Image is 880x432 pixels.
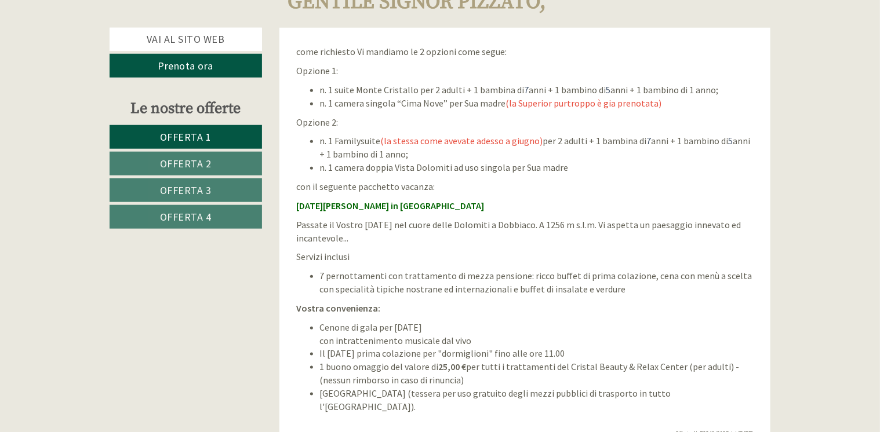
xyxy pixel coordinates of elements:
[320,161,754,174] li: n. 1 camera doppia Vista Dolomiti ad uso singola per Sua madre
[320,360,754,387] li: 1 buono omaggio del valore di per tutti i trattamenti del Cristal Beauty & Relax Center (per adul...
[729,135,733,147] span: 5
[297,64,754,78] p: Opzione 1:
[160,157,212,170] span: Offerta 2
[320,347,754,360] li: Il [DATE] prima colazione per "dormiglioni" fino alle ore 11.00
[647,135,652,147] span: 7
[439,361,467,372] strong: 25,00 €
[525,84,529,96] span: 7
[110,54,262,78] a: Prenota ora
[160,130,212,144] span: Offerta 1
[297,218,754,245] p: Passate il Vostro [DATE] nel cuore delle Dolomiti a Dobbiaco. A 1256 m s.l.m. Vi aspetta un paesa...
[297,45,754,58] p: come richiesto Vi mandiamo le 2 opzioni come segue:
[606,84,611,96] span: 5
[297,200,485,211] strong: [DATE][PERSON_NAME] in [GEOGRAPHIC_DATA]
[320,321,754,347] li: Cenone di gala per [DATE] con intrattenimento musicale dal vivo
[160,184,212,197] span: Offerta 3
[381,135,543,147] span: (la stessa come avevate adesso a giugno)
[160,210,212,224] span: Offerta 4
[320,134,754,161] li: n. 1 Familysuite per 2 adulti + 1 bambina di anni + 1 bambino di anni + 1 bambino di 1 anno;
[297,250,754,263] p: Servizi inclusi
[506,97,662,109] span: (la Superior purtroppo è gia prenotata)
[297,302,381,314] strong: Vostra convenienza:
[320,269,754,296] li: 7 pernottamenti con trattamento di mezza pensione: ricco buffet di prima colazione, cena con menù...
[297,116,754,129] p: Opzione 2:
[297,180,754,193] p: con il seguente pacchetto vacanza:
[110,98,262,119] div: Le nostre offerte
[110,28,262,51] a: Vai al sito web
[320,387,754,413] li: [GEOGRAPHIC_DATA] (tessera per uso gratuito degli mezzi pubblici di trasporto in tutto l'[GEOGRAP...
[320,97,754,110] li: n. 1 camera singola “Cima Nove” per Sua madre
[320,83,754,97] li: n. 1 suite Monte Cristallo per 2 adulti + 1 bambina di anni + 1 bambino di anni + 1 bambino di 1 ...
